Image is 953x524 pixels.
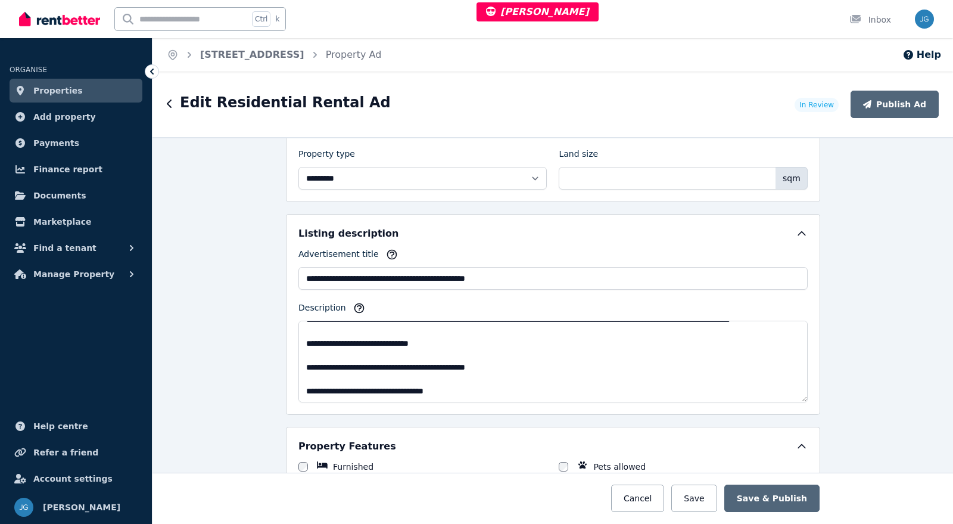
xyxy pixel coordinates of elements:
button: Find a tenant [10,236,142,260]
span: Manage Property [33,267,114,281]
span: In Review [799,100,834,110]
button: Publish Ad [851,91,939,118]
span: Account settings [33,472,113,486]
a: Refer a friend [10,441,142,464]
span: Ctrl [252,11,270,27]
span: ORGANISE [10,66,47,74]
img: Jeremy Goldschmidt [915,10,934,29]
h5: Listing description [298,227,398,241]
nav: Breadcrumb [152,38,395,72]
span: Refer a friend [33,445,98,460]
a: Properties [10,79,142,103]
a: [STREET_ADDRESS] [200,49,304,60]
label: Advertisement title [298,248,379,265]
span: k [275,14,279,24]
label: Land size [559,148,598,165]
button: Cancel [611,485,664,512]
label: Description [298,302,346,318]
a: Add property [10,105,142,129]
img: RentBetter [19,10,100,28]
img: Jeremy Goldschmidt [14,498,33,517]
h5: Property Features [298,439,396,454]
a: Help centre [10,414,142,438]
span: Documents [33,188,86,203]
span: Payments [33,136,79,150]
span: Find a tenant [33,241,96,255]
button: Save [671,485,717,512]
button: Help [902,48,941,62]
label: Pets allowed [593,461,646,473]
span: Help centre [33,419,88,433]
a: Documents [10,184,142,207]
span: Properties [33,83,83,98]
button: Save & Publish [724,485,820,512]
span: Finance report [33,162,102,176]
span: Marketplace [33,215,91,229]
a: Account settings [10,467,142,491]
label: Furnished [333,461,373,473]
label: Property type [298,148,355,165]
button: Manage Property [10,262,142,286]
span: Add property [33,110,96,124]
a: Property Ad [326,49,382,60]
a: Marketplace [10,210,142,234]
a: Payments [10,131,142,155]
span: [PERSON_NAME] [43,500,120,514]
h1: Edit Residential Rental Ad [180,93,391,112]
div: Inbox [849,14,891,26]
a: Finance report [10,157,142,181]
span: [PERSON_NAME] [486,6,589,17]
